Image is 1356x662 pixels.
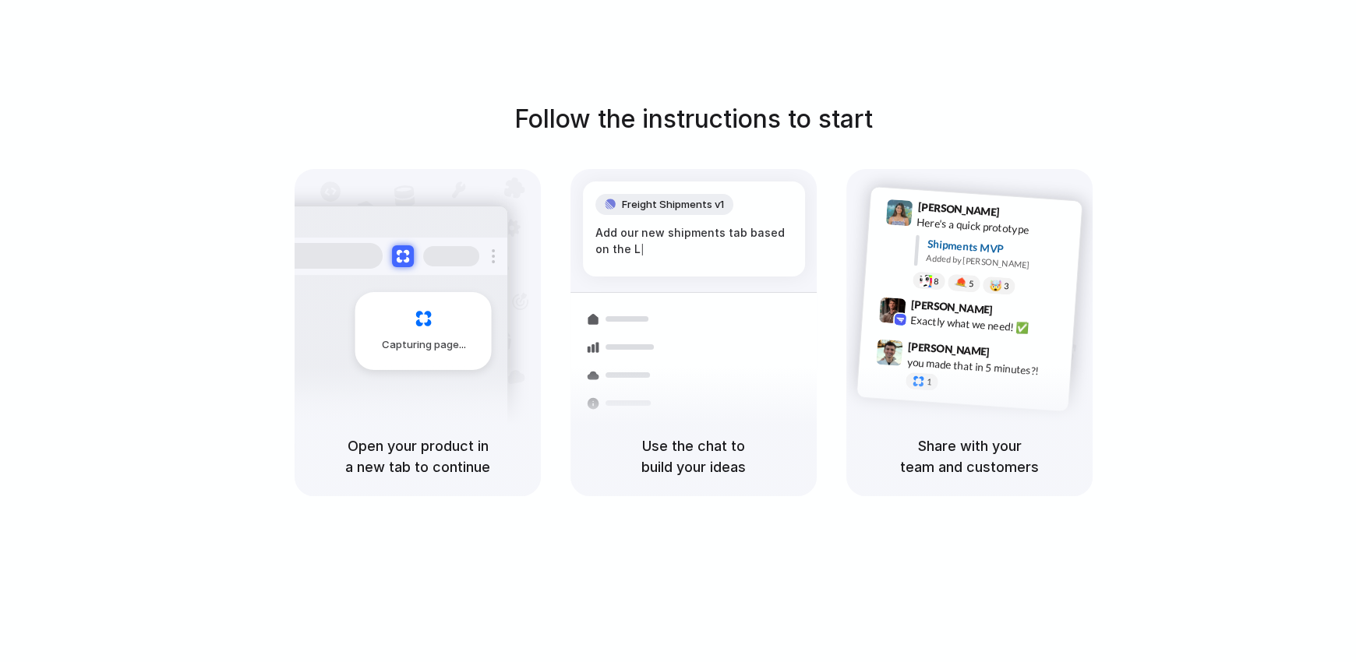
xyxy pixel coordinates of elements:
[865,435,1074,477] h5: Share with your team and customers
[934,276,939,285] span: 8
[313,435,522,477] h5: Open your product in a new tab to continue
[514,100,873,138] h1: Follow the instructions to start
[969,279,974,287] span: 5
[906,354,1062,380] div: you made that in 5 minutes?!
[910,295,993,318] span: [PERSON_NAME]
[927,377,932,386] span: 1
[622,197,724,213] span: Freight Shipments v1
[909,312,1065,338] div: Exactly what we need! ✅
[382,337,468,353] span: Capturing page
[641,243,644,255] span: |
[994,345,1026,364] span: 9:47 AM
[989,280,1002,291] div: 🤯
[595,224,793,258] div: Add our new shipments tab based on the L
[589,435,798,477] h5: Use the chat to build your ideas
[908,337,991,360] span: [PERSON_NAME]
[917,198,1000,220] span: [PERSON_NAME]
[1004,281,1009,290] span: 3
[998,303,1029,322] span: 9:42 AM
[1005,205,1036,224] span: 9:41 AM
[926,251,1069,273] div: Added by [PERSON_NAME]
[916,213,1072,240] div: Here's a quick prototype
[927,235,1071,261] div: Shipments MVP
